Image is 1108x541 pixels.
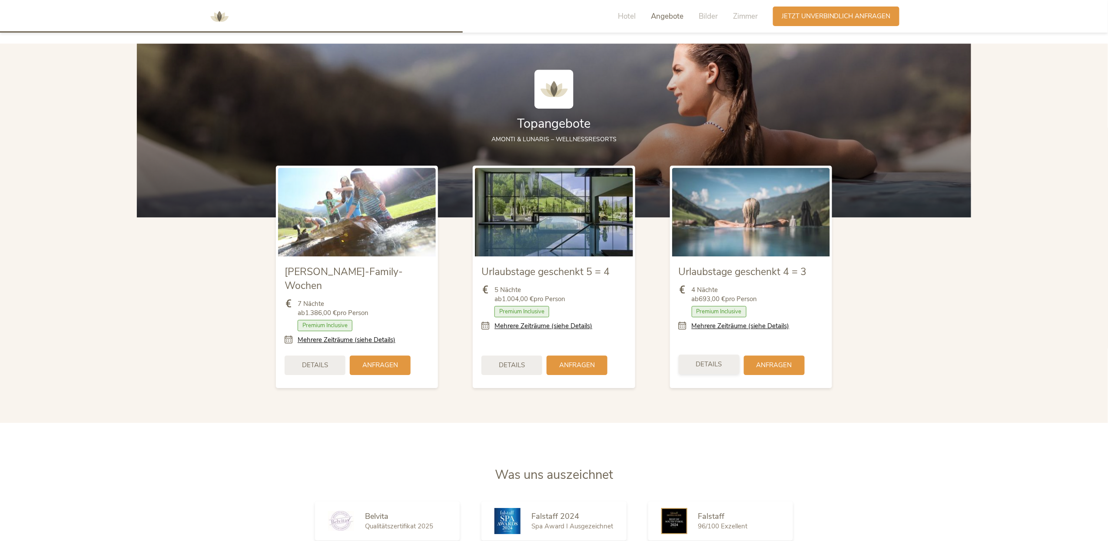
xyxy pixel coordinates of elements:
span: Premium Inclusive [298,320,352,331]
span: Zimmer [733,11,758,21]
span: Premium Inclusive [494,306,549,317]
span: Bilder [699,11,718,21]
b: 1.386,00 € [305,309,337,317]
span: 96/100 Exzellent [698,522,748,531]
img: AMONTI & LUNARIS Wellnessresort [206,3,232,30]
span: Anfragen [559,361,595,370]
img: Falstaff [661,508,687,534]
span: 7 Nächte ab pro Person [298,299,368,318]
span: Urlaubstage geschenkt 4 = 3 [679,265,807,279]
span: [PERSON_NAME]-Family-Wochen [285,265,403,292]
span: Was uns auszeichnet [495,466,613,483]
span: Premium Inclusive [692,306,746,317]
img: Falstaff 2024 [494,508,521,534]
span: Spa Award I Ausgezeichnet [531,522,613,531]
span: Urlaubstage geschenkt 5 = 4 [481,265,610,279]
span: Topangebote [518,115,591,132]
img: Urlaubstage geschenkt 4 = 3 [672,168,830,256]
span: Angebote [651,11,683,21]
img: Urlaubstage geschenkt 5 = 4 [475,168,633,256]
span: Qualitätszertifikat 2025 [365,522,433,531]
span: Details [499,361,525,370]
span: Details [302,361,328,370]
span: Details [696,360,722,369]
span: AMONTI & LUNARIS – Wellnessresorts [491,135,617,143]
img: AMONTI & LUNARIS Wellnessresort [534,70,574,109]
img: Belvita [328,511,354,531]
span: 5 Nächte ab pro Person [494,285,565,304]
a: AMONTI & LUNARIS Wellnessresort [206,13,232,19]
span: 4 Nächte ab pro Person [692,285,757,304]
a: Mehrere Zeiträume (siehe Details) [298,335,395,345]
span: Anfragen [362,361,398,370]
span: Falstaff [698,511,725,521]
span: Anfragen [756,361,792,370]
span: Falstaff 2024 [531,511,579,521]
b: 1.004,00 € [502,295,534,303]
a: Mehrere Zeiträume (siehe Details) [692,322,790,331]
a: Mehrere Zeiträume (siehe Details) [494,322,592,331]
span: Jetzt unverbindlich anfragen [782,12,891,21]
span: Belvita [365,511,388,521]
img: Sommer-Family-Wochen [278,168,436,256]
b: 693,00 € [699,295,726,303]
span: Hotel [618,11,636,21]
